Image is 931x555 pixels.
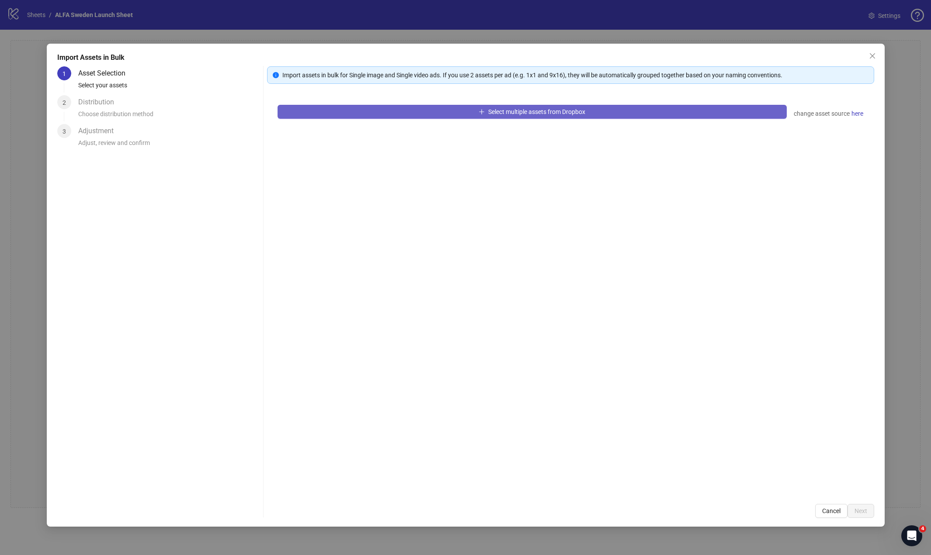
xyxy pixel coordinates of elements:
div: Choose distribution method [78,109,260,124]
div: change asset source [794,108,864,119]
button: Close [865,49,879,63]
a: here [851,108,864,119]
div: Adjustment [78,124,121,138]
div: Select your assets [78,80,260,95]
span: plus [479,109,485,115]
span: 1 [63,70,66,77]
div: Adjust, review and confirm [78,138,260,153]
iframe: Intercom live chat [901,525,922,546]
span: 4 [919,525,926,532]
span: close [869,52,876,59]
div: Asset Selection [78,66,132,80]
span: here [851,109,863,118]
div: Import Assets in Bulk [57,52,874,63]
span: 3 [63,128,66,135]
button: Select multiple assets from Dropbox [278,105,787,119]
span: 2 [63,99,66,106]
span: info-circle [273,72,279,78]
span: Select multiple assets from Dropbox [488,108,585,115]
button: Cancel [815,504,848,518]
span: Cancel [822,507,841,514]
div: Distribution [78,95,121,109]
div: Import assets in bulk for Single image and Single video ads. If you use 2 assets per ad (e.g. 1x1... [282,70,868,80]
button: Next [848,504,874,518]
